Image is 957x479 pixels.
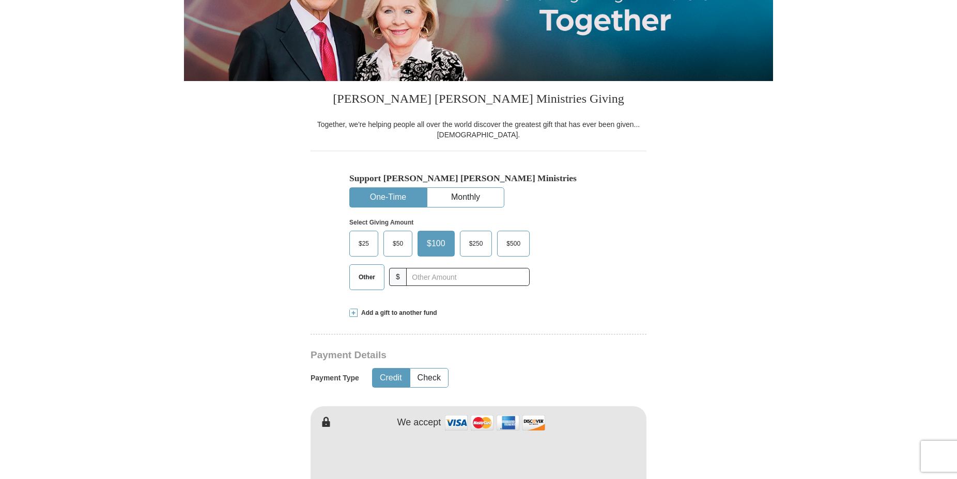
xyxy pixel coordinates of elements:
[349,173,608,184] h5: Support [PERSON_NAME] [PERSON_NAME] Ministries
[353,269,380,285] span: Other
[388,236,408,251] span: $50
[311,81,646,119] h3: [PERSON_NAME] [PERSON_NAME] Ministries Giving
[311,349,574,361] h3: Payment Details
[311,374,359,382] h5: Payment Type
[349,219,413,226] strong: Select Giving Amount
[311,119,646,140] div: Together, we're helping people all over the world discover the greatest gift that has ever been g...
[443,411,547,434] img: credit cards accepted
[350,188,426,207] button: One-Time
[397,417,441,428] h4: We accept
[501,236,526,251] span: $500
[373,369,409,388] button: Credit
[406,268,530,286] input: Other Amount
[389,268,407,286] span: $
[422,236,451,251] span: $100
[353,236,374,251] span: $25
[464,236,488,251] span: $250
[410,369,448,388] button: Check
[427,188,504,207] button: Monthly
[358,309,437,317] span: Add a gift to another fund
